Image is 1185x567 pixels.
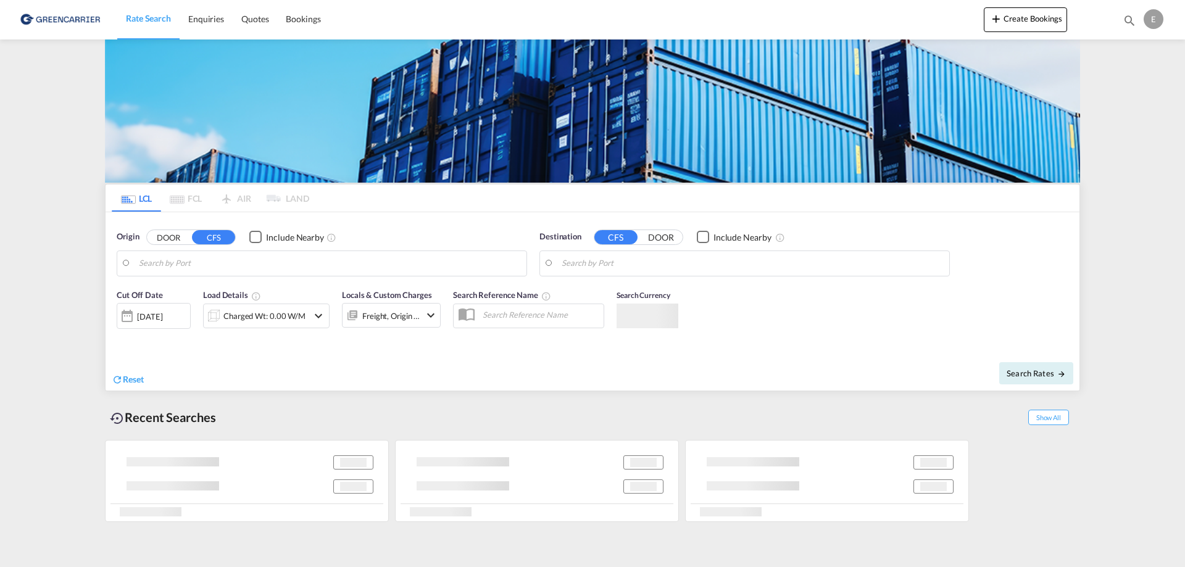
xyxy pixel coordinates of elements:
[112,184,309,212] md-pagination-wrapper: Use the left and right arrow keys to navigate between tabs
[147,230,190,244] button: DOOR
[251,291,261,301] md-icon: Chargeable Weight
[984,7,1067,32] button: icon-plus 400-fgCreate Bookings
[453,290,551,300] span: Search Reference Name
[223,307,306,325] div: Charged Wt: 0.00 W/M
[476,305,604,324] input: Search Reference Name
[112,184,161,212] md-tab-item: LCL
[112,374,123,385] md-icon: icon-refresh
[19,6,102,33] img: 609dfd708afe11efa14177256b0082fb.png
[541,291,551,301] md-icon: Your search will be saved by the below given name
[188,14,224,24] span: Enquiries
[1007,368,1066,378] span: Search Rates
[639,230,683,244] button: DOOR
[117,303,191,329] div: [DATE]
[203,290,261,300] span: Load Details
[112,373,144,387] div: icon-refreshReset
[192,230,235,244] button: CFS
[117,290,163,300] span: Cut Off Date
[594,230,638,244] button: CFS
[203,304,330,328] div: Charged Wt: 0.00 W/Micon-chevron-down
[286,14,320,24] span: Bookings
[423,308,438,323] md-icon: icon-chevron-down
[1123,14,1136,27] md-icon: icon-magnify
[1123,14,1136,32] div: icon-magnify
[999,362,1073,384] button: Search Ratesicon-arrow-right
[342,303,441,328] div: Freight Origin Destinationicon-chevron-down
[1057,370,1066,378] md-icon: icon-arrow-right
[137,311,162,322] div: [DATE]
[326,233,336,242] md-icon: Unchecked: Ignores neighbouring ports when fetching rates.Checked : Includes neighbouring ports w...
[775,233,785,242] md-icon: Unchecked: Ignores neighbouring ports when fetching rates.Checked : Includes neighbouring ports w...
[117,328,126,344] md-datepicker: Select
[1144,9,1163,29] div: E
[105,39,1080,183] img: GreenCarrierFCL_LCL.png
[123,374,144,384] span: Reset
[562,254,943,273] input: Search by Port
[117,231,139,243] span: Origin
[106,212,1079,391] div: Origin DOOR CFS Checkbox No InkUnchecked: Ignores neighbouring ports when fetching rates.Checked ...
[126,13,171,23] span: Rate Search
[1028,410,1069,425] span: Show All
[617,291,670,300] span: Search Currency
[266,231,324,244] div: Include Nearby
[539,231,581,243] span: Destination
[105,404,221,431] div: Recent Searches
[139,254,520,273] input: Search by Port
[713,231,771,244] div: Include Nearby
[311,308,326,323] md-icon: icon-chevron-down
[110,411,125,426] md-icon: icon-backup-restore
[697,231,771,244] md-checkbox: Checkbox No Ink
[249,231,324,244] md-checkbox: Checkbox No Ink
[342,290,432,300] span: Locals & Custom Charges
[241,14,268,24] span: Quotes
[362,307,420,325] div: Freight Origin Destination
[989,11,1004,26] md-icon: icon-plus 400-fg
